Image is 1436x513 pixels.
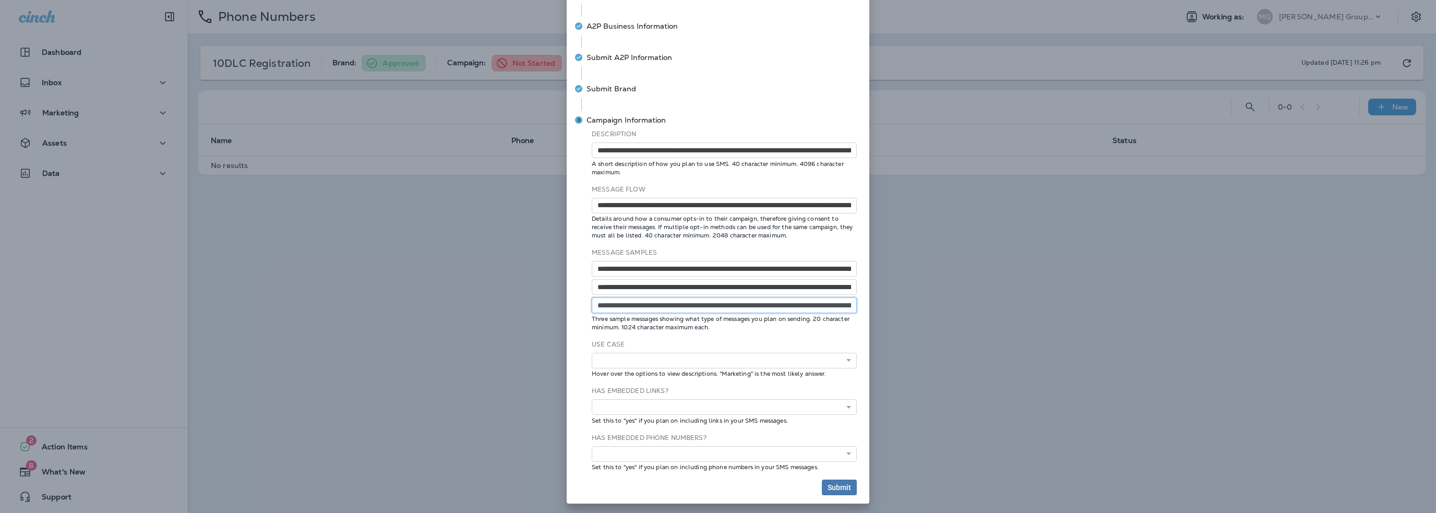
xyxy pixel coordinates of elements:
[571,44,865,71] button: Submit A2P Information
[592,463,857,471] small: Set this to "yes" if you plan on including phone numbers in your SMS messages.
[592,315,857,331] small: Three sample messages showing what type of messages you plan on sending. 20 character minimum. 10...
[592,130,637,138] label: Description
[587,52,672,63] span: Submit A2P Information
[592,185,645,194] label: Message Flow
[578,117,580,123] text: 8
[587,115,666,125] span: Campaign Information
[592,387,668,395] label: Has Embedded Links?
[571,75,865,102] button: Submit Brand
[592,416,857,425] small: Set this to "yes" if you plan on including links in your SMS messages.
[587,21,678,31] span: A2P Business Information
[828,484,851,491] span: Submit
[822,480,857,495] button: Submit
[592,434,707,442] label: Has Embedded Phone Numbers?
[592,248,657,257] label: Message Samples
[587,83,636,94] span: Submit Brand
[592,369,857,378] small: Hover over the options to view descriptions. "Marketing" is the most likely answer.
[571,13,865,40] button: A2P Business Information
[592,340,625,349] label: Use Case
[592,160,857,176] small: A short description of how you plan to use SMS. 40 character minimum. 4096 character maximum.
[592,214,857,240] small: Details around how a consumer opts-in to their campaign, therefore giving consent to receive thei...
[571,106,865,134] button: Campaign Information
